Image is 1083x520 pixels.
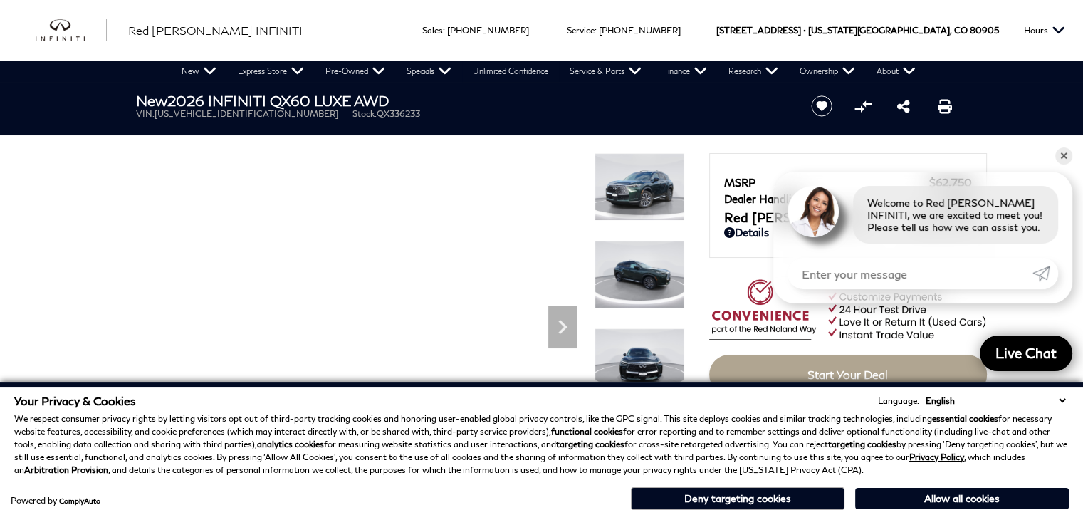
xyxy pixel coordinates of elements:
a: MSRP $62,750 [724,176,972,189]
span: QX336233 [377,108,420,119]
a: [STREET_ADDRESS] • [US_STATE][GEOGRAPHIC_DATA], CO 80905 [716,25,999,36]
a: New [171,61,227,82]
span: Service [567,25,595,36]
a: Ownership [789,61,866,82]
a: Finance [652,61,718,82]
span: Red [PERSON_NAME] INFINITI [128,24,303,37]
select: Language Select [922,394,1069,407]
a: Research [718,61,789,82]
a: Details [724,226,972,239]
div: Powered by [11,496,100,505]
img: Agent profile photo [788,186,839,237]
span: VIN: [136,108,155,119]
span: Sales [422,25,443,36]
a: Live Chat [980,336,1072,371]
span: Your Privacy & Cookies [14,394,136,407]
strong: targeting cookies [828,439,896,449]
a: Express Store [227,61,315,82]
span: Start Your Deal [807,368,888,381]
iframe: Interactive Walkaround/Photo gallery of the vehicle/product [136,153,584,489]
a: Red [PERSON_NAME] INFINITI [128,22,303,39]
a: Print this New 2026 INFINITI QX60 LUXE AWD [938,98,952,115]
span: [US_VEHICLE_IDENTIFICATION_NUMBER] [155,108,338,119]
span: Stock: [352,108,377,119]
button: Save vehicle [806,95,837,118]
img: INFINITI [36,19,107,42]
span: : [595,25,597,36]
h1: 2026 INFINITI QX60 LUXE AWD [136,93,788,108]
a: infiniti [36,19,107,42]
a: Submit [1032,258,1058,289]
div: Next [548,306,577,348]
span: Dealer Handling [724,192,941,205]
strong: essential cookies [932,413,998,424]
input: Enter your message [788,258,1032,289]
img: New 2026 DEEP EMERALD INFINITI LUXE AWD image 2 [595,241,684,308]
a: Privacy Policy [909,452,964,462]
button: Deny targeting cookies [631,487,844,510]
strong: targeting cookies [556,439,624,449]
span: Red [PERSON_NAME] [724,209,914,225]
strong: functional cookies [551,426,623,437]
nav: Main Navigation [171,61,926,82]
button: Compare Vehicle [852,95,874,117]
span: : [443,25,445,36]
a: Specials [396,61,462,82]
div: Welcome to Red [PERSON_NAME] INFINITI, we are excited to meet you! Please tell us how we can assi... [853,186,1058,244]
a: Start Your Deal [709,355,987,395]
a: Dealer Handling $689 [724,192,972,205]
a: [PHONE_NUMBER] [599,25,681,36]
strong: Arbitration Provision [24,464,108,475]
a: About [866,61,926,82]
img: New 2026 DEEP EMERALD INFINITI LUXE AWD image 1 [595,153,684,221]
div: Language: [878,397,919,405]
a: Service & Parts [559,61,652,82]
img: New 2026 DEEP EMERALD INFINITI LUXE AWD image 3 [595,328,684,396]
a: Pre-Owned [315,61,396,82]
strong: analytics cookies [257,439,324,449]
span: MSRP [724,176,929,189]
a: Unlimited Confidence [462,61,559,82]
span: Live Chat [988,344,1064,362]
a: Red [PERSON_NAME] $63,439 [724,209,972,226]
a: Share this New 2026 INFINITI QX60 LUXE AWD [897,98,910,115]
a: ComplyAuto [59,496,100,505]
p: We respect consumer privacy rights by letting visitors opt out of third-party tracking cookies an... [14,412,1069,477]
a: [PHONE_NUMBER] [447,25,529,36]
button: Allow all cookies [855,488,1069,509]
strong: New [136,92,167,109]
